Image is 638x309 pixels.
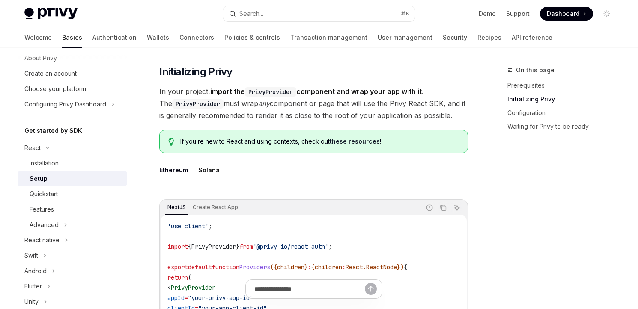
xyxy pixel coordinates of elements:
div: Swift [24,250,38,261]
a: Dashboard [540,7,593,21]
span: { [188,243,191,250]
a: these [330,138,347,145]
div: Quickstart [30,189,58,199]
em: any [258,99,270,108]
div: Flutter [24,281,42,291]
button: Ask AI [451,202,462,213]
span: ReactNode [366,263,397,271]
a: API reference [512,27,552,48]
a: resources [349,138,380,145]
input: Ask a question... [254,280,365,298]
a: Installation [18,156,127,171]
strong: import the component and wrap your app with it [210,87,422,96]
span: 'use client' [167,222,209,230]
a: Connectors [179,27,214,48]
button: Toggle React native section [18,232,127,248]
span: ; [209,222,212,230]
a: Support [506,9,530,18]
div: React [24,143,41,153]
span: default [188,263,212,271]
span: ({ [270,263,277,271]
a: Transaction management [290,27,367,48]
span: If you’re new to React and using contexts, check out ! [180,137,459,146]
a: Policies & controls [224,27,280,48]
img: light logo [24,8,78,20]
div: Features [30,204,54,215]
button: Solana [198,160,220,180]
span: : [308,263,311,271]
a: Prerequisites [507,79,620,92]
span: function [212,263,239,271]
code: PrivyProvider [172,99,224,109]
a: Setup [18,171,127,186]
button: Ethereum [159,160,188,180]
span: PrivyProvider [191,243,236,250]
span: In your project, . The must wrap component or page that will use the Privy React SDK, and it is g... [159,85,468,121]
button: Toggle Android section [18,263,127,279]
a: Choose your platform [18,81,127,97]
a: Security [443,27,467,48]
div: Create an account [24,68,77,79]
span: { [311,263,315,271]
span: return [167,274,188,281]
code: PrivyProvider [245,87,296,97]
button: Toggle Swift section [18,248,127,263]
span: { [404,263,407,271]
a: Authentication [92,27,137,48]
span: Dashboard [547,9,580,18]
span: children [277,263,304,271]
span: import [167,243,188,250]
span: '@privy-io/react-auth' [253,243,328,250]
a: Basics [62,27,82,48]
div: Setup [30,174,48,184]
span: . [363,263,366,271]
span: ; [328,243,332,250]
button: Toggle Advanced section [18,217,127,232]
span: ( [188,274,191,281]
a: Welcome [24,27,52,48]
div: Installation [30,158,59,168]
div: NextJS [165,202,188,212]
a: Waiting for Privy to be ready [507,120,620,133]
div: Unity [24,297,39,307]
a: Configuration [507,106,620,120]
span: children [315,263,342,271]
span: Providers [239,263,270,271]
button: Toggle React section [18,140,127,156]
span: }) [397,263,404,271]
a: User management [378,27,432,48]
span: Initializing Privy [159,65,232,79]
button: Report incorrect code [424,202,435,213]
span: On this page [516,65,555,75]
div: Choose your platform [24,84,86,94]
div: Search... [239,9,263,19]
span: } [236,243,239,250]
div: Android [24,266,47,276]
button: Open search [223,6,415,21]
a: Create an account [18,66,127,81]
a: Demo [479,9,496,18]
a: Quickstart [18,186,127,202]
span: : [342,263,346,271]
div: Create React App [190,202,241,212]
a: Recipes [477,27,501,48]
div: React native [24,235,60,245]
button: Copy the contents from the code block [438,202,449,213]
svg: Tip [168,138,174,146]
button: Send message [365,283,377,295]
button: Toggle dark mode [600,7,614,21]
span: React [346,263,363,271]
div: Configuring Privy Dashboard [24,99,106,109]
span: ⌘ K [401,10,410,17]
button: Toggle Configuring Privy Dashboard section [18,97,127,112]
a: Initializing Privy [507,92,620,106]
a: Features [18,202,127,217]
a: Wallets [147,27,169,48]
h5: Get started by SDK [24,126,82,136]
span: } [304,263,308,271]
div: Advanced [30,220,59,230]
span: from [239,243,253,250]
button: Toggle Flutter section [18,279,127,294]
span: export [167,263,188,271]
